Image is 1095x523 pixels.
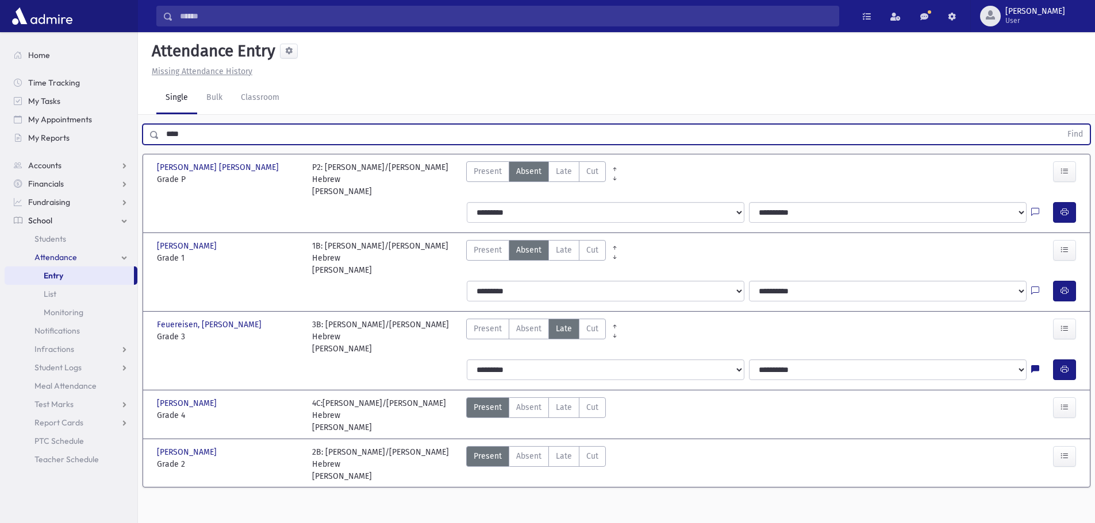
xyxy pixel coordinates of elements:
a: Time Tracking [5,73,137,92]
span: [PERSON_NAME] [157,446,219,458]
span: Meal Attendance [34,381,97,391]
div: 2B: [PERSON_NAME]/[PERSON_NAME] Hebrew [PERSON_NAME] [312,446,456,482]
span: Grade 2 [157,458,301,470]
a: Students [5,230,137,248]
span: Absent [516,450,541,462]
a: Meal Attendance [5,377,137,395]
span: [PERSON_NAME] [PERSON_NAME] [157,161,281,173]
a: Accounts [5,156,137,175]
span: Present [474,450,502,462]
div: 4C:[PERSON_NAME]/[PERSON_NAME] Hebrew [PERSON_NAME] [312,397,456,433]
span: My Reports [28,133,70,143]
span: Teacher Schedule [34,454,99,464]
a: School [5,211,137,230]
span: My Tasks [28,96,60,106]
span: Present [474,244,502,256]
a: Classroom [232,82,289,114]
div: AttTypes [466,319,606,355]
button: Find [1061,125,1090,144]
span: My Appointments [28,114,92,125]
span: Notifications [34,326,80,336]
span: Absent [516,323,541,335]
a: Report Cards [5,413,137,432]
span: Present [474,323,502,335]
div: AttTypes [466,446,606,482]
span: Test Marks [34,399,74,409]
span: Cut [586,165,598,177]
span: Grade 3 [157,331,301,343]
span: School [28,215,52,226]
div: P2: [PERSON_NAME]/[PERSON_NAME] Hebrew [PERSON_NAME] [312,161,456,197]
span: Absent [516,401,541,413]
h5: Attendance Entry [147,41,275,61]
span: Attendance [34,252,77,262]
a: Entry [5,266,134,285]
img: AdmirePro [9,5,75,28]
div: AttTypes [466,161,606,197]
span: Students [34,234,66,244]
span: Present [474,165,502,177]
u: Missing Attendance History [152,67,252,76]
span: Home [28,50,50,60]
span: Cut [586,244,598,256]
span: Cut [586,401,598,413]
span: [PERSON_NAME] [157,240,219,252]
a: My Tasks [5,92,137,110]
span: Grade P [157,173,301,185]
span: Late [556,401,572,413]
span: Grade 4 [157,409,301,421]
span: PTC Schedule [34,436,84,446]
a: Fundraising [5,193,137,211]
span: Fundraising [28,197,70,207]
a: My Appointments [5,110,137,129]
a: Test Marks [5,395,137,413]
span: User [1005,16,1065,25]
span: Absent [516,244,541,256]
span: [PERSON_NAME] [157,397,219,409]
span: Feuereisen, [PERSON_NAME] [157,319,264,331]
span: Accounts [28,160,62,171]
span: Late [556,323,572,335]
div: 3B: [PERSON_NAME]/[PERSON_NAME] Hebrew [PERSON_NAME] [312,319,456,355]
a: Monitoring [5,303,137,321]
span: Time Tracking [28,78,80,88]
span: Student Logs [34,362,82,373]
span: Monitoring [44,307,83,317]
span: Financials [28,179,64,189]
a: Infractions [5,340,137,358]
span: Cut [586,323,598,335]
div: 1B: [PERSON_NAME]/[PERSON_NAME] Hebrew [PERSON_NAME] [312,240,456,276]
div: AttTypes [466,240,606,276]
input: Search [173,6,839,26]
span: Present [474,401,502,413]
a: PTC Schedule [5,432,137,450]
span: Late [556,165,572,177]
span: Late [556,244,572,256]
a: Financials [5,175,137,193]
span: Absent [516,165,541,177]
a: My Reports [5,129,137,147]
span: Entry [44,270,63,281]
a: Student Logs [5,358,137,377]
a: List [5,285,137,303]
span: [PERSON_NAME] [1005,7,1065,16]
a: Missing Attendance History [147,67,252,76]
a: Notifications [5,321,137,340]
span: Infractions [34,344,74,354]
a: Bulk [197,82,232,114]
span: Cut [586,450,598,462]
a: Teacher Schedule [5,450,137,468]
a: Home [5,46,137,64]
a: Single [156,82,197,114]
a: Attendance [5,248,137,266]
span: Report Cards [34,417,83,428]
span: List [44,289,56,299]
div: AttTypes [466,397,606,433]
span: Grade 1 [157,252,301,264]
span: Late [556,450,572,462]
